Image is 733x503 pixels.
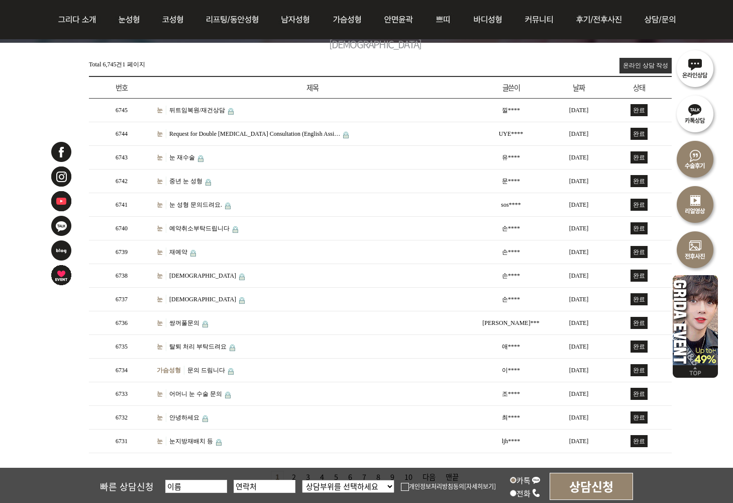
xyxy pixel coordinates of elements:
img: 비밀글 [233,226,238,233]
a: 눈 [157,153,166,162]
label: 전화 [510,488,541,498]
input: 상담신청 [550,473,633,500]
th: 제목 [154,76,471,99]
img: 비밀글 [198,155,203,162]
td: [PERSON_NAME]*** [471,311,551,335]
span: 완료 [631,341,648,353]
a: 날짜 [573,82,584,93]
a: 눈 [157,129,166,138]
td: 6731 [89,430,154,453]
img: 네이버블로그 [50,239,72,262]
input: 이름 [165,480,227,493]
a: 눈 [157,437,166,446]
a: 뒤트임복원/재건상담 [169,107,225,114]
td: [DATE] [551,382,606,406]
a: 어머니 눈 수술 문의 [169,390,222,397]
td: [DATE] [551,406,606,430]
span: 완료 [631,246,648,258]
td: 6738 [89,264,154,288]
a: 눈 성형 문의드려요. [169,201,222,208]
a: 눈 재수술 [169,154,195,161]
td: 6734 [89,359,154,382]
td: [DATE] [551,99,606,122]
td: 6739 [89,240,154,264]
a: [자세히보기] [464,482,496,490]
a: 눈 [157,342,166,351]
img: 비밀글 [228,108,234,115]
td: 6732 [89,406,154,430]
img: 수술후기 [673,136,718,181]
td: 6742 [89,170,154,193]
span: 완료 [631,293,648,305]
a: 눈지방재배치 등 [169,438,213,445]
td: 6735 [89,335,154,359]
img: 비밀글 [216,439,222,446]
label: 개인정보처리방침동의 [401,482,464,490]
td: 6744 [89,122,154,146]
img: 페이스북 [50,141,72,163]
td: 6743 [89,146,154,170]
img: 비밀글 [202,321,208,327]
td: 6736 [89,311,154,335]
a: 눈 [157,413,166,422]
img: 유투브 [50,190,72,212]
td: 6733 [89,382,154,406]
a: 눈 [157,247,166,257]
img: 비밀글 [225,392,231,398]
span: 완료 [631,199,648,211]
a: 눈 [157,200,166,209]
img: 인스타그램 [50,165,72,188]
img: 온라인상담 [673,45,718,91]
a: Request for Double [MEDICAL_DATA] Consultation (English Assi… [169,130,340,137]
td: [DATE] [551,170,606,193]
img: 카카오톡 [50,215,72,237]
span: 완료 [631,222,648,234]
a: 예약취소부탁드립니다 [169,225,230,232]
td: 6737 [89,288,154,311]
img: 위로가기 [673,365,718,378]
td: [DATE] [551,146,606,170]
span: 완료 [631,128,648,140]
img: 비밀글 [239,297,245,304]
a: 안녕하세요 [169,414,199,421]
a: 쌍꺼풀문의 [169,319,199,326]
img: checkbox.png [401,483,409,491]
td: [DATE] [551,359,606,382]
span: 완료 [631,151,648,163]
img: 수술전후사진 [673,226,718,272]
td: [DATE] [551,335,606,359]
span: 완료 [631,175,648,187]
input: 전화 [510,490,516,496]
span: 완료 [631,317,648,329]
th: 상태 [606,76,672,99]
input: 카톡 [510,477,516,483]
td: [DATE] [551,288,606,311]
a: [DEMOGRAPHIC_DATA] [169,272,236,279]
a: 눈 [157,271,166,280]
span: 완료 [631,270,648,282]
td: [DATE] [551,122,606,146]
img: 비밀글 [202,415,208,422]
td: 6741 [89,193,154,217]
img: 비밀글 [343,132,349,138]
div: 1 페이지 [89,58,145,69]
a: 눈 [157,318,166,327]
td: [DATE] [551,193,606,217]
td: [DATE] [551,264,606,288]
label: 카톡 [510,475,541,485]
a: 눈 [157,106,166,115]
input: 연락처 [234,480,295,493]
span: 완료 [631,364,648,376]
img: 비밀글 [230,345,235,351]
td: [DATE] [551,430,606,453]
td: [DATE] [551,311,606,335]
img: 이벤트 [50,264,72,286]
img: kakao_icon.png [532,475,541,484]
a: 재예약 [169,248,187,256]
a: 온라인 상담 작성 [619,58,672,73]
span: 완료 [631,388,648,400]
img: 이벤트 [673,272,718,365]
a: 눈 [157,224,166,233]
img: 비밀글 [225,203,231,209]
a: 눈 [157,295,166,304]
